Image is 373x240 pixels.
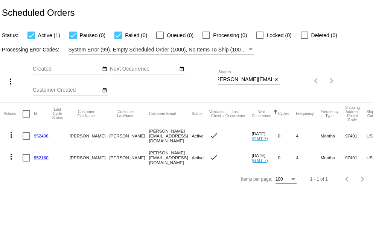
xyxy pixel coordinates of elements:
[102,66,107,72] mat-icon: date_range
[125,31,147,40] span: Failed (0)
[278,112,289,116] button: Change sorting for Cycles
[296,125,320,147] mat-cell: 4
[324,73,339,88] button: Next page
[213,31,247,40] span: Processing (0)
[225,110,245,118] button: Change sorting for LastOccurrenceUtc
[2,8,75,18] h2: Scheduled Orders
[345,106,360,122] button: Change sorting for ShippingPostcode
[33,87,100,93] input: Customer Created
[167,31,193,40] span: Queued (0)
[192,155,204,160] span: Active
[69,45,254,54] mat-select: Filter by Processing Error Codes
[296,147,320,169] mat-cell: 4
[209,153,218,162] mat-icon: check
[34,155,49,160] a: 952160
[149,147,192,169] mat-cell: [PERSON_NAME][EMAIL_ADDRESS][DOMAIN_NAME]
[34,133,49,138] a: 952406
[340,172,355,187] button: Previous page
[252,125,278,147] mat-cell: [DATE]
[345,147,367,169] mat-cell: 97401
[179,66,184,72] mat-icon: date_range
[252,110,271,118] button: Change sorting for NextOccurrenceUtc
[296,112,314,116] button: Change sorting for Frequency
[209,103,225,125] mat-header-cell: Validation Checks
[241,177,272,182] div: Items per page:
[321,110,338,118] button: Change sorting for FrequencyType
[276,177,297,182] mat-select: Items per page:
[7,152,16,161] mat-icon: more_vert
[110,66,178,72] input: Next Occurrence
[310,177,328,182] div: 1 - 1 of 1
[252,158,268,163] a: (GMT-7)
[266,31,291,40] span: Locked (0)
[278,125,296,147] mat-cell: 0
[272,76,280,84] button: Clear
[70,125,109,147] mat-cell: [PERSON_NAME]
[109,147,149,169] mat-cell: [PERSON_NAME]
[321,125,345,147] mat-cell: Months
[209,131,218,140] mat-icon: check
[34,112,37,116] button: Change sorting for Id
[102,88,107,94] mat-icon: date_range
[274,77,279,83] mat-icon: close
[252,136,268,141] a: (GMT-7)
[2,32,18,38] span: Status:
[278,147,296,169] mat-cell: 0
[311,31,337,40] span: Deleted (0)
[109,110,142,118] button: Change sorting for CustomerLastName
[70,147,109,169] mat-cell: [PERSON_NAME]
[345,125,367,147] mat-cell: 97401
[192,133,204,138] span: Active
[109,125,149,147] mat-cell: [PERSON_NAME]
[149,125,192,147] mat-cell: [PERSON_NAME][EMAIL_ADDRESS][DOMAIN_NAME]
[2,47,59,53] span: Processing Error Codes:
[38,31,60,40] span: Active (1)
[7,130,16,139] mat-icon: more_vert
[6,77,15,86] mat-icon: more_vert
[149,112,176,116] button: Change sorting for CustomerEmail
[192,112,202,116] button: Change sorting for Status
[355,172,370,187] button: Next page
[33,66,100,72] input: Created
[252,147,278,169] mat-cell: [DATE]
[80,31,105,40] span: Paused (0)
[321,147,345,169] mat-cell: Months
[309,73,324,88] button: Previous page
[276,177,283,182] span: 100
[52,107,63,120] button: Change sorting for LastProcessingCycleId
[4,103,23,125] mat-header-cell: Actions
[70,110,102,118] button: Change sorting for CustomerFirstName
[218,77,272,83] input: Search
